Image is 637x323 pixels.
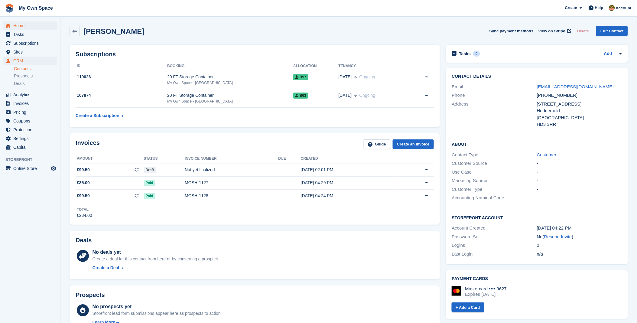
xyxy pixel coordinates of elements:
[16,3,55,13] a: My Own Space
[537,107,622,114] div: Hudderfield
[167,80,293,86] div: My Own Space - [GEOGRAPHIC_DATA]
[14,80,57,87] a: Deals
[537,251,622,258] div: n/a
[50,165,57,172] a: Preview store
[167,61,293,71] th: Booking
[537,194,622,201] div: -
[278,154,301,164] th: Due
[538,28,565,34] span: View on Stripe
[537,160,622,167] div: -
[13,126,50,134] span: Protection
[13,57,50,65] span: CRM
[452,302,484,312] a: + Add a Card
[301,193,397,199] div: [DATE] 04:24 PM
[465,286,507,292] div: Mastercard •••• 9627
[93,265,219,271] a: Create a Deal
[575,26,591,36] button: Delete
[93,249,219,256] div: No deals yet
[452,251,537,258] div: Last Login
[537,121,622,128] div: HD3 3RR
[185,167,278,173] div: Not yet finalized
[77,167,90,173] span: £99.50
[76,110,123,121] a: Create a Subscription
[13,21,50,30] span: Home
[537,242,622,249] div: 0
[3,126,57,134] a: menu
[339,74,352,80] span: [DATE]
[144,180,155,186] span: Paid
[13,143,50,152] span: Capital
[185,180,278,186] div: MOSH-1127
[452,92,537,99] div: Phone
[93,265,119,271] div: Create a Deal
[14,66,57,72] a: Contacts
[452,286,461,296] img: Mastercard Logo
[452,214,622,220] h2: Storefront Account
[544,234,572,239] a: Resend Invite
[13,90,50,99] span: Analytics
[76,61,167,71] th: ID
[76,113,119,119] div: Create a Subscription
[185,193,278,199] div: MOSH-1128
[76,92,167,99] div: 107874
[293,61,338,71] th: Allocation
[5,4,14,13] img: stora-icon-8386f47178a22dfd0bd8f6a31ec36ba5ce8667c1dd55bd0f319d3a0aa187defe.svg
[301,167,397,173] div: [DATE] 02:01 PM
[77,207,92,212] div: Total
[185,154,278,164] th: Invoice number
[452,152,537,158] div: Contact Type
[452,169,537,176] div: Use Case
[364,139,390,149] a: Guide
[77,212,92,219] div: £234.00
[537,225,622,232] div: [DATE] 04:22 PM
[3,30,57,39] a: menu
[609,5,615,11] img: Keely Collin
[536,26,573,36] a: View on Stripe
[537,177,622,184] div: -
[76,292,105,299] h2: Prospects
[359,74,375,79] span: Ongoing
[93,303,222,310] div: No prospects yet
[13,30,50,39] span: Tasks
[452,141,622,147] h2: About
[93,256,219,262] div: Create a deal for this contact from here or by converting a prospect.
[537,152,557,157] a: Customer
[339,92,352,99] span: [DATE]
[452,160,537,167] div: Customer Source
[452,177,537,184] div: Marketing Source
[537,84,614,89] a: [EMAIL_ADDRESS][DOMAIN_NAME]
[3,108,57,116] a: menu
[76,154,144,164] th: Amount
[13,134,50,143] span: Settings
[3,39,57,47] a: menu
[5,157,60,163] span: Storefront
[3,48,57,56] a: menu
[339,61,410,71] th: Tenancy
[76,237,92,244] h2: Deals
[473,51,480,57] div: 0
[565,5,577,11] span: Create
[76,51,434,58] h2: Subscriptions
[83,27,144,35] h2: [PERSON_NAME]
[167,92,293,99] div: 20 FT Storage Container
[543,234,574,239] span: ( )
[93,310,222,317] div: Storefront lead form submissions appear here as prospects to action.
[616,5,632,11] span: Account
[13,39,50,47] span: Subscriptions
[14,73,33,79] span: Prospects
[489,26,534,36] button: Sync payment methods
[76,139,100,149] h2: Invoices
[393,139,434,149] a: Create an Invoice
[452,194,537,201] div: Accounting Nominal Code
[293,93,308,99] span: B63
[13,117,50,125] span: Coupons
[537,233,622,240] div: No
[3,57,57,65] a: menu
[144,167,156,173] span: Draft
[537,169,622,176] div: -
[144,154,185,164] th: Status
[3,143,57,152] a: menu
[301,180,397,186] div: [DATE] 04:29 PM
[3,21,57,30] a: menu
[3,117,57,125] a: menu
